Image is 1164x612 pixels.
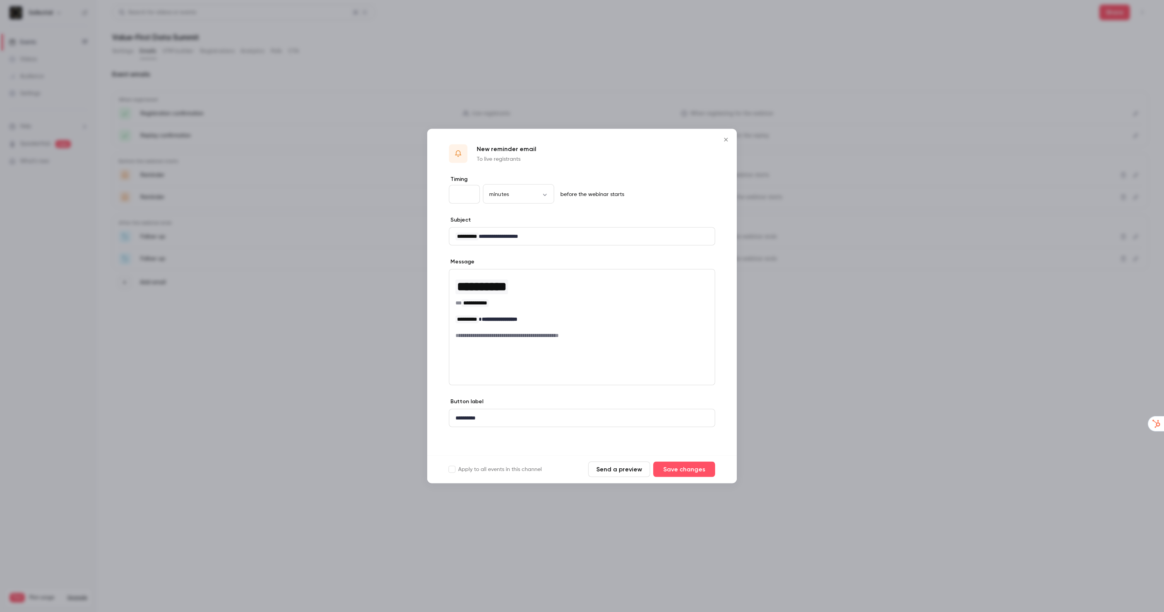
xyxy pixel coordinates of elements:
label: Timing [449,175,715,183]
div: editor [449,270,715,344]
label: Apply to all events in this channel [449,466,542,473]
p: before the webinar starts [557,191,624,198]
label: Message [449,258,474,266]
button: Save changes [653,462,715,477]
div: editor [449,228,715,245]
div: minutes [483,190,554,198]
button: Send a preview [588,462,650,477]
p: To live registrants [477,155,536,163]
label: Button label [449,398,483,406]
div: editor [449,409,715,427]
label: Subject [449,216,471,224]
p: New reminder email [477,144,536,154]
button: Close [718,132,734,148]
